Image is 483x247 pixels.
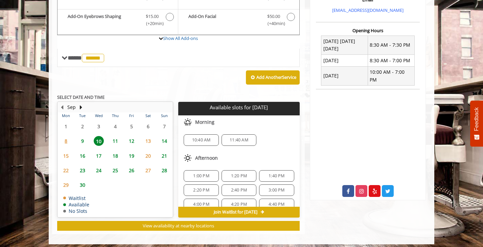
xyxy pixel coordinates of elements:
td: Select day19 [123,149,140,163]
td: Select day22 [58,163,74,178]
span: 16 [77,151,88,161]
span: 4:40 PM [269,202,284,207]
td: Select day16 [74,149,90,163]
span: 1:20 PM [231,173,247,179]
th: Wed [91,112,107,119]
span: Feedback [474,107,480,131]
div: 4:20 PM [222,199,256,210]
td: Available [63,202,89,207]
td: [DATE] [321,66,368,86]
span: 19 [127,151,137,161]
button: Add AnotherService [246,70,300,85]
span: 26 [127,165,137,175]
span: 2:20 PM [193,187,209,193]
span: 4:20 PM [231,202,247,207]
span: 1:00 PM [193,173,209,179]
div: 3:00 PM [259,184,294,196]
td: Select day17 [91,149,107,163]
td: Select day24 [91,163,107,178]
td: Select day9 [74,134,90,148]
span: 23 [77,165,88,175]
td: Select day12 [123,134,140,148]
td: Select day25 [107,163,123,178]
td: Waitlist [63,196,89,201]
td: 8:30 AM - 7:00 PM [368,55,414,66]
p: Available slots for [DATE] [181,105,297,110]
button: Sep [67,104,76,111]
th: Tue [74,112,90,119]
img: morning slots [184,118,192,126]
th: Thu [107,112,123,119]
span: 12 [127,136,137,146]
img: afternoon slots [184,154,192,162]
div: 10:40 AM [184,134,218,146]
button: Next Month [78,104,84,111]
td: Select day28 [156,163,173,178]
span: 2:40 PM [231,187,247,193]
span: 15 [61,151,71,161]
span: Afternoon [195,155,218,161]
b: SELECT DATE AND TIME [57,94,105,100]
label: Add-On Eyebrows Shaping [61,13,175,29]
span: 4:00 PM [193,202,209,207]
span: 14 [159,136,169,146]
span: 8 [61,136,71,146]
span: $15.00 [146,13,159,20]
span: Join Waitlist for [DATE] [214,209,257,215]
div: 1:20 PM [222,170,256,182]
td: Select day29 [58,178,74,192]
span: View availability at nearby locations [143,223,214,229]
b: Add-On Facial [188,13,260,27]
th: Fri [123,112,140,119]
button: Previous Month [59,104,65,111]
td: Select day14 [156,134,173,148]
span: (+20min ) [142,20,162,27]
span: 20 [143,151,153,161]
div: 1:40 PM [259,170,294,182]
span: 1:40 PM [269,173,284,179]
span: 3:00 PM [269,187,284,193]
td: Select day21 [156,149,173,163]
span: 10:40 AM [192,137,211,143]
td: Select day18 [107,149,123,163]
div: 4:40 PM [259,199,294,210]
span: 17 [94,151,104,161]
b: Add Another Service [256,74,296,80]
span: 30 [77,180,88,190]
span: (+40min ) [263,20,283,27]
td: Select day8 [58,134,74,148]
span: 11 [110,136,120,146]
span: 13 [143,136,153,146]
td: Select day10 [91,134,107,148]
td: Select day30 [74,178,90,192]
td: Select day15 [58,149,74,163]
a: Show All Add-ons [163,35,198,41]
div: 2:40 PM [222,184,256,196]
div: 1:00 PM [184,170,218,182]
span: 9 [77,136,88,146]
span: 25 [110,165,120,175]
b: Add-On Eyebrows Shaping [68,13,139,27]
span: 18 [110,151,120,161]
div: 11:40 AM [222,134,256,146]
span: 22 [61,165,71,175]
div: 4:00 PM [184,199,218,210]
th: Sat [140,112,156,119]
td: [DATE] [321,55,368,66]
td: Select day11 [107,134,123,148]
th: Sun [156,112,173,119]
td: Select day26 [123,163,140,178]
button: Feedback - Show survey [470,100,483,147]
td: No Slots [63,208,89,214]
td: [DATE] [DATE] [DATE] [321,36,368,55]
span: 27 [143,165,153,175]
span: 11:40 AM [230,137,248,143]
span: 28 [159,165,169,175]
span: 10 [94,136,104,146]
span: Morning [195,119,214,125]
label: Add-On Facial [182,13,296,29]
td: 10:00 AM - 7:00 PM [368,66,414,86]
h3: Opening Hours [316,28,420,33]
a: [EMAIL_ADDRESS][DOMAIN_NAME] [332,7,404,13]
